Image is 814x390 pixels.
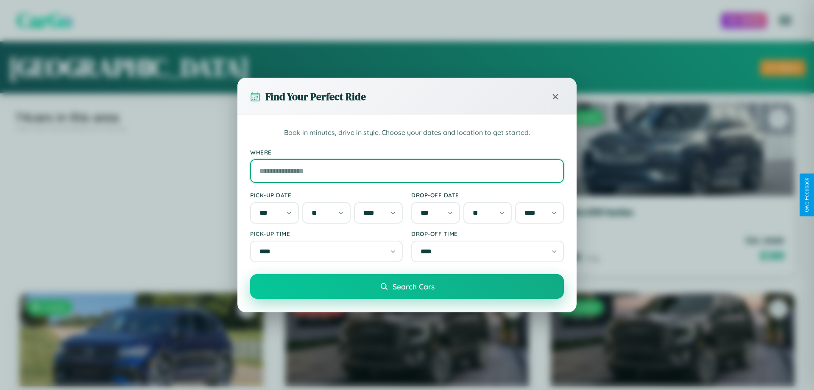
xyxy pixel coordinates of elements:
label: Pick-up Time [250,230,403,237]
span: Search Cars [393,282,435,291]
label: Drop-off Date [411,191,564,199]
label: Drop-off Time [411,230,564,237]
label: Where [250,149,564,156]
p: Book in minutes, drive in style. Choose your dates and location to get started. [250,127,564,138]
h3: Find Your Perfect Ride [265,90,366,104]
label: Pick-up Date [250,191,403,199]
button: Search Cars [250,274,564,299]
